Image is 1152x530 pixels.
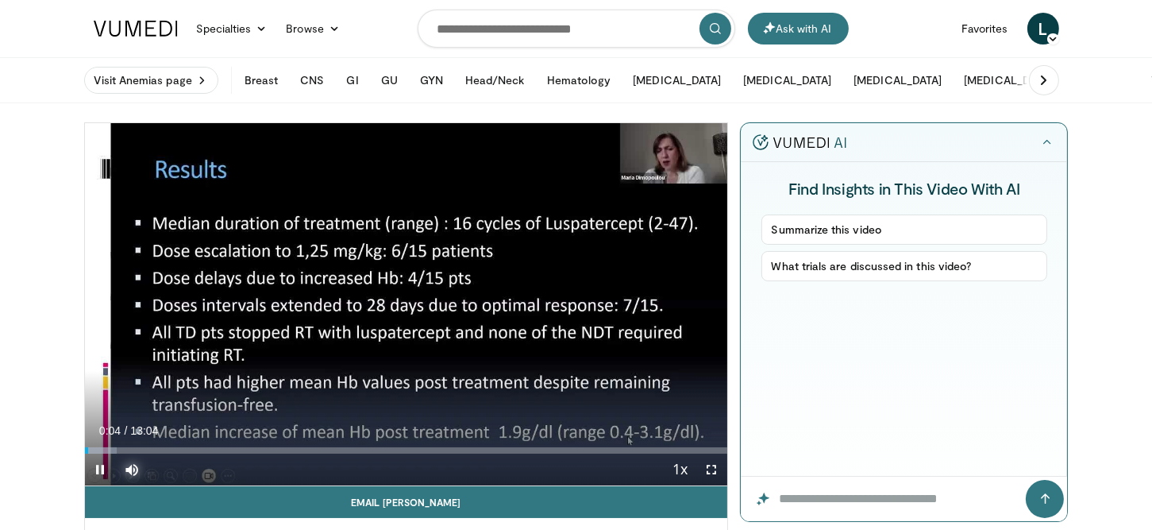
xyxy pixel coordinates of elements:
a: L [1027,13,1059,44]
button: Head/Neck [456,64,534,96]
button: Summarize this video [761,215,1048,245]
a: Favorites [952,13,1018,44]
a: Specialties [187,13,277,44]
button: GI [337,64,368,96]
img: vumedi-ai-logo.v2.svg [753,134,846,150]
button: Pause [85,454,117,486]
a: Browse [276,13,349,44]
button: [MEDICAL_DATA] [734,64,841,96]
button: Fullscreen [695,454,727,486]
button: GYN [410,64,453,96]
button: [MEDICAL_DATA] [623,64,730,96]
button: [MEDICAL_DATA] [844,64,951,96]
span: 0:04 [99,424,121,437]
img: VuMedi Logo [94,21,178,37]
button: Breast [235,64,287,96]
button: Ask with AI [748,13,849,44]
input: Question for the AI [741,477,1067,521]
span: 13:04 [130,424,158,437]
button: Mute [117,454,148,486]
button: Hematology [537,64,621,96]
button: What trials are discussed in this video? [761,251,1048,281]
span: / [125,424,128,437]
h4: Find Insights in This Video With AI [761,178,1048,199]
div: Progress Bar [85,447,728,454]
button: CNS [291,64,333,96]
button: GU [372,64,407,96]
button: Playback Rate [664,454,695,486]
input: Search topics, interventions [418,10,735,48]
button: [MEDICAL_DATA] [954,64,1061,96]
a: Visit Anemias page [84,67,218,94]
video-js: Video Player [85,123,728,486]
a: Email [PERSON_NAME] [85,486,728,518]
